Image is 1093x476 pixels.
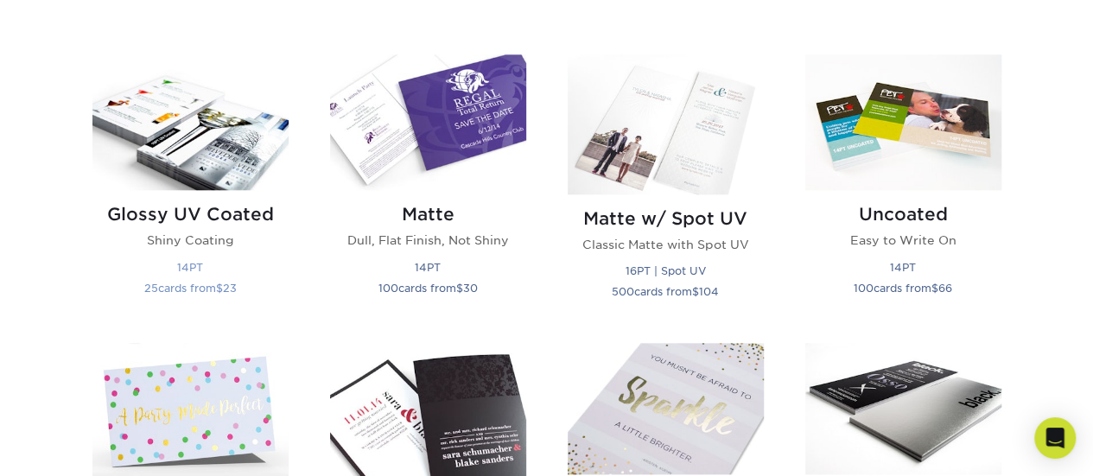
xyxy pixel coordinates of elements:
[92,232,289,249] p: Shiny Coating
[1034,417,1076,459] div: Open Intercom Messenger
[692,285,699,298] span: $
[378,282,478,295] small: cards from
[805,54,1001,190] img: Uncoated Postcards
[92,204,289,225] h2: Glossy UV Coated
[568,343,764,473] img: Inline Foil Postcards
[931,282,938,295] span: $
[92,54,289,190] img: Glossy UV Coated Postcards
[456,282,463,295] span: $
[626,264,706,277] small: 16PT | Spot UV
[144,282,158,295] span: 25
[378,282,398,295] span: 100
[330,54,526,190] img: Matte Postcards
[144,282,237,295] small: cards from
[330,204,526,225] h2: Matte
[216,282,223,295] span: $
[612,285,634,298] span: 500
[890,261,916,274] small: 14PT
[612,285,719,298] small: cards from
[568,54,764,322] a: Matte w/ Spot UV Postcards Matte w/ Spot UV Classic Matte with Spot UV 16PT | Spot UV 500cards fr...
[568,208,764,229] h2: Matte w/ Spot UV
[805,232,1001,249] p: Easy to Write On
[223,282,237,295] span: 23
[805,343,1001,473] img: Inline Foil w/ Glossy UV Postcards
[177,261,203,274] small: 14PT
[805,54,1001,322] a: Uncoated Postcards Uncoated Easy to Write On 14PT 100cards from$66
[330,54,526,322] a: Matte Postcards Matte Dull, Flat Finish, Not Shiny 14PT 100cards from$30
[463,282,478,295] span: 30
[699,285,719,298] span: 104
[854,282,952,295] small: cards from
[568,54,764,194] img: Matte w/ Spot UV Postcards
[330,232,526,249] p: Dull, Flat Finish, Not Shiny
[415,261,441,274] small: 14PT
[805,204,1001,225] h2: Uncoated
[92,54,289,322] a: Glossy UV Coated Postcards Glossy UV Coated Shiny Coating 14PT 25cards from$23
[938,282,952,295] span: 66
[854,282,874,295] span: 100
[568,236,764,253] p: Classic Matte with Spot UV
